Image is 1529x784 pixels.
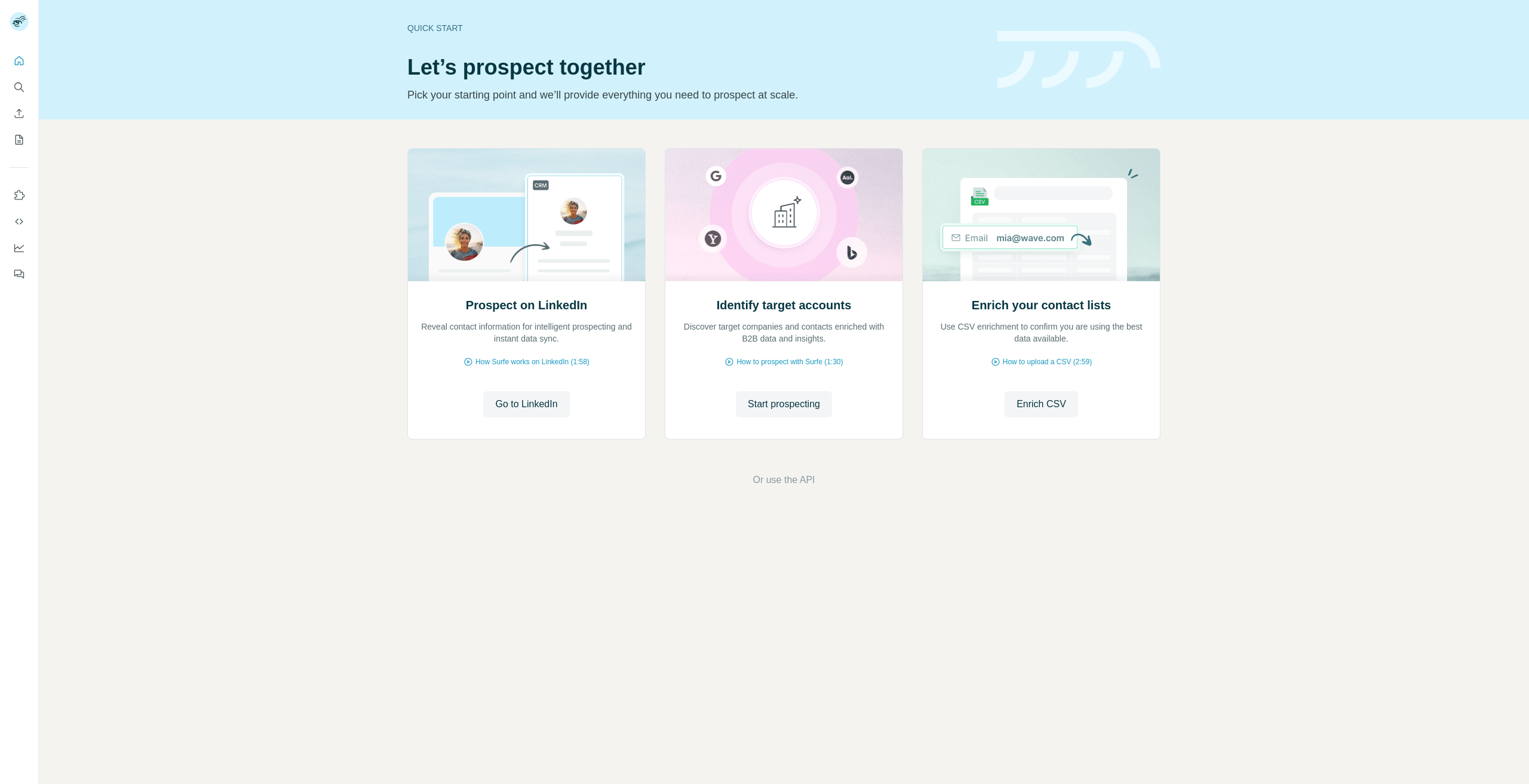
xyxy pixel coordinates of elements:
[935,321,1148,345] p: Use CSV enrichment to confirm you are using the best data available.
[475,356,590,367] span: How Surfe works on LinkedIn (1:58)
[10,211,29,232] button: Use Surfe API
[407,149,646,281] img: Prospect on LinkedIn
[677,321,891,345] p: Discover target companies and contacts enriched with B2B data and insights.
[10,76,29,98] button: Search
[1005,391,1078,417] button: Enrich CSV
[466,297,587,313] h2: Prospect on LinkedIn
[1017,397,1066,411] span: Enrich CSV
[420,321,633,345] p: Reveal contact information for intelligent prospecting and instant data sync.
[10,263,29,285] button: Feedback
[10,185,29,206] button: Use Surfe on LinkedIn
[748,397,820,411] span: Start prospecting
[407,87,983,103] p: Pick your starting point and we’ll provide everything you need to prospect at scale.
[665,149,903,281] img: Identify target accounts
[1003,356,1092,367] span: How to upload a CSV (2:59)
[10,237,29,259] button: Dashboard
[10,129,29,150] button: My lists
[407,56,983,79] h1: Let’s prospect together
[10,50,29,72] button: Quick start
[736,356,843,367] span: How to prospect with Surfe (1:30)
[922,149,1160,281] img: Enrich your contact lists
[717,297,852,313] h2: Identify target accounts
[736,391,832,417] button: Start prospecting
[972,297,1111,313] h2: Enrich your contact lists
[495,397,557,411] span: Go to LinkedIn
[997,31,1160,89] img: banner
[10,103,29,124] button: Enrich CSV
[753,473,815,487] button: Or use the API
[407,22,983,34] div: Quick start
[483,391,569,417] button: Go to LinkedIn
